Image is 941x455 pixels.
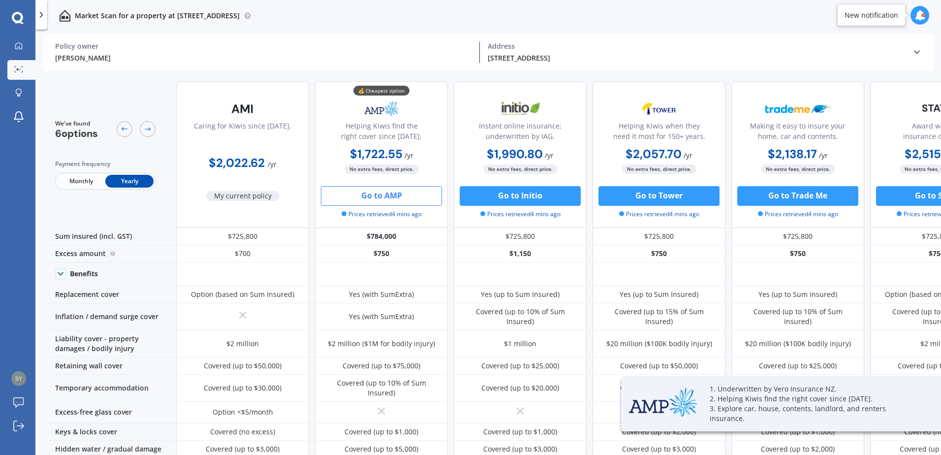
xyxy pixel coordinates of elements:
[600,307,718,326] div: Covered (up to 15% of Sum Insured)
[622,427,696,437] div: Covered (up to $2,000)
[75,11,240,21] p: Market Scan for a property at [STREET_ADDRESS]
[55,42,471,51] div: Policy owner
[405,151,413,160] span: / yr
[461,307,579,326] div: Covered (up to 10% of Sum Insured)
[765,97,830,121] img: Trademe.webp
[350,146,403,162] b: $1,722.55
[345,164,419,174] span: No extra fees, direct price.
[210,97,275,121] img: AMI-text-1.webp
[315,228,448,245] div: $784,000
[731,228,864,245] div: $725,800
[209,155,265,170] b: $2,022.62
[758,290,837,299] div: Yes (up to Sum Insured)
[845,10,898,20] div: New notification
[710,394,916,404] p: 2. Helping Kiwis find the right cover since [DATE].
[593,228,725,245] div: $725,800
[731,245,864,262] div: $750
[213,407,273,417] div: Option <$5/month
[710,404,916,423] p: 3. Explore car, house, contents, landlord, and renters insurance.
[70,269,98,278] div: Benefits
[322,378,440,398] div: Covered (up to 10% of Sum Insured)
[460,186,581,206] button: Go to Initio
[483,164,558,174] span: No extra fees, direct price.
[55,119,98,128] span: We've found
[619,210,699,219] span: Prices retrieved 4 mins ago
[328,339,435,349] div: $2 million ($1M for bodily injury)
[483,427,557,437] div: Covered (up to $1,000)
[819,151,828,160] span: / yr
[43,245,176,262] div: Excess amount
[204,383,282,393] div: Covered (up to $30,000)
[488,97,553,121] img: Initio.webp
[622,164,696,174] span: No extra fees, direct price.
[43,423,176,441] div: Keys & locks cover
[761,444,835,454] div: Covered (up to $2,000)
[206,191,280,201] span: My current policy
[710,384,916,394] p: 1. Underwritten by Vero Insurance NZ.
[684,151,692,160] span: / yr
[43,286,176,303] div: Replacement cover
[43,303,176,330] div: Inflation / demand surge cover
[349,312,414,322] div: Yes (with SumExtra)
[315,245,448,262] div: $750
[11,371,26,386] img: 8e9ad28fa6fca6fa250df8e303379cf7
[739,307,857,326] div: Covered (up to 10% of Sum Insured)
[545,151,554,160] span: / yr
[55,127,98,140] span: 6 options
[43,228,176,245] div: Sum insured (incl. GST)
[454,228,587,245] div: $725,800
[191,290,294,299] div: Option (based on Sum Insured)
[761,164,835,174] span: No extra fees, direct price.
[454,245,587,262] div: $1,150
[323,121,439,145] div: Helping Kiwis find the right cover since [DATE].
[483,444,557,454] div: Covered (up to $3,000)
[488,42,904,51] div: Address
[462,121,578,145] div: Instant online insurance; underwritten by IAG.
[210,427,275,437] div: Covered (no excess)
[504,339,536,349] div: $1 million
[488,53,904,63] div: [STREET_ADDRESS]
[622,444,696,454] div: Covered (up to $3,000)
[745,339,851,349] div: $20 million ($100K bodily injury)
[345,444,418,454] div: Covered (up to $5,000)
[626,146,682,162] b: $2,057.70
[629,388,698,418] img: AMP.webp
[758,210,838,219] span: Prices retrieved 4 mins ago
[43,330,176,357] div: Liability cover - property damages / bodily injury
[342,210,422,219] span: Prices retrieved 4 mins ago
[43,375,176,402] div: Temporary accommodation
[206,444,280,454] div: Covered (up to $3,000)
[321,186,442,206] button: Go to AMP
[176,245,309,262] div: $700
[601,121,717,145] div: Helping Kiwis when they need it most for 150+ years.
[349,290,414,299] div: Yes (with SumExtra)
[740,121,856,145] div: Making it easy to insure your home, car and contents.
[761,427,835,437] div: Covered (up to $1,000)
[345,427,418,437] div: Covered (up to $1,000)
[43,357,176,375] div: Retaining wall cover
[204,361,282,371] div: Covered (up to $50,000)
[620,290,698,299] div: Yes (up to Sum Insured)
[43,402,176,423] div: Excess-free glass cover
[481,361,559,371] div: Covered (up to $25,000)
[55,159,156,169] div: Payment frequency
[343,361,420,371] div: Covered (up to $75,000)
[627,97,691,121] img: Tower.webp
[620,383,698,393] div: Covered (up to $30,000)
[737,186,858,206] button: Go to Trade Me
[481,290,560,299] div: Yes (up to Sum Insured)
[759,361,837,371] div: Covered (up to $25,000)
[176,228,309,245] div: $725,800
[768,146,817,162] b: $2,138.17
[105,175,154,188] span: Yearly
[593,245,725,262] div: $750
[480,210,561,219] span: Prices retrieved 4 mins ago
[59,10,71,22] img: home-and-contents.b802091223b8502ef2dd.svg
[55,53,471,63] div: [PERSON_NAME]
[487,146,543,162] b: $1,990.80
[268,160,277,169] span: / yr
[598,186,720,206] button: Go to Tower
[226,339,259,349] div: $2 million
[349,97,414,121] img: AMP.webp
[194,121,291,145] div: Caring for Kiwis since [DATE].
